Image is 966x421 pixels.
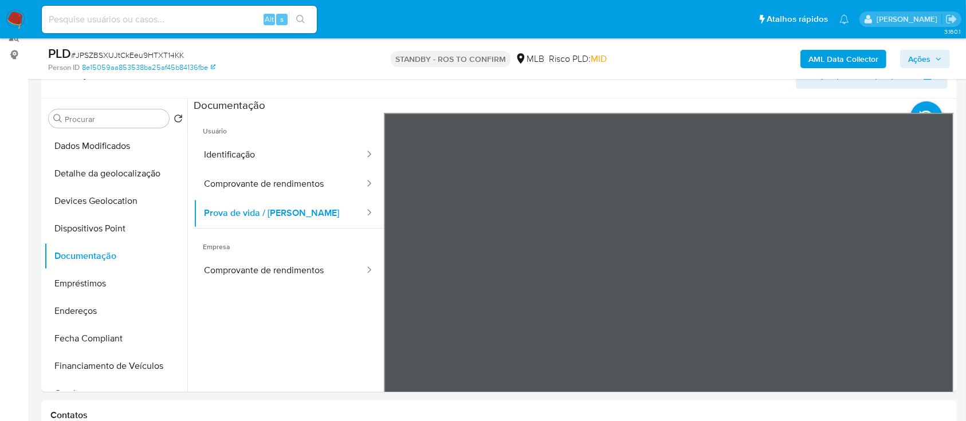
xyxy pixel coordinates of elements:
[808,50,878,68] b: AML Data Collector
[48,44,71,62] b: PLD
[44,215,187,242] button: Dispositivos Point
[44,242,187,270] button: Documentação
[591,52,607,65] span: MID
[945,13,957,25] a: Sair
[44,132,187,160] button: Dados Modificados
[908,50,930,68] span: Ações
[877,14,941,25] p: adriano.brito@mercadolivre.com
[44,160,187,187] button: Detalhe da geolocalização
[800,50,886,68] button: AML Data Collector
[44,297,187,325] button: Endereços
[265,14,274,25] span: Alt
[50,69,144,81] h1: Informação do Usuário
[44,380,187,407] button: Geral
[839,14,849,24] a: Notificações
[767,13,828,25] span: Atalhos rápidos
[44,325,187,352] button: Fecha Compliant
[48,62,80,73] b: Person ID
[515,53,544,65] div: MLB
[53,114,62,123] button: Procurar
[280,14,284,25] span: s
[65,114,164,124] input: Procurar
[71,49,184,61] span: # JPSZBSXUJtCkEeu9HTXT14KK
[44,352,187,380] button: Financiamento de Veículos
[944,27,960,36] span: 3.160.1
[44,270,187,297] button: Empréstimos
[42,12,317,27] input: Pesquise usuários ou casos...
[174,114,183,127] button: Retornar ao pedido padrão
[82,62,215,73] a: 8e15059aa853538ba25af45b84136fbe
[44,187,187,215] button: Devices Geolocation
[50,410,948,421] h1: Contatos
[391,51,511,67] p: STANDBY - ROS TO CONFIRM
[289,11,312,27] button: search-icon
[900,50,950,68] button: Ações
[549,53,607,65] span: Risco PLD:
